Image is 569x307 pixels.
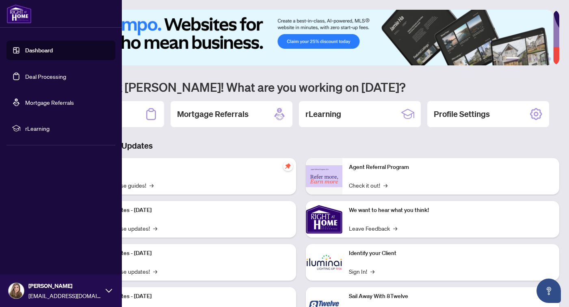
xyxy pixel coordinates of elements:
h2: rLearning [305,108,341,120]
span: → [153,224,157,233]
button: 5 [541,57,545,61]
button: Open asap [537,279,561,303]
img: We want to hear what you think! [306,201,342,238]
span: [PERSON_NAME] [28,281,102,290]
a: Dashboard [25,47,53,54]
span: → [153,267,157,276]
h2: Profile Settings [434,108,490,120]
button: 1 [506,57,519,61]
button: 2 [522,57,525,61]
span: [EMAIL_ADDRESS][DOMAIN_NAME] [28,291,102,300]
span: pushpin [283,161,293,171]
p: Platform Updates - [DATE] [85,292,290,301]
img: Agent Referral Program [306,165,342,188]
button: 3 [528,57,532,61]
p: Platform Updates - [DATE] [85,206,290,215]
span: → [393,224,397,233]
a: Deal Processing [25,73,66,80]
p: We want to hear what you think! [349,206,553,215]
h1: Welcome back [PERSON_NAME]! What are you working on [DATE]? [42,79,559,95]
p: Platform Updates - [DATE] [85,249,290,258]
a: Leave Feedback→ [349,224,397,233]
h3: Brokerage & Industry Updates [42,140,559,151]
a: Sign In!→ [349,267,374,276]
a: Check it out!→ [349,181,387,190]
img: Slide 0 [42,10,553,65]
img: Identify your Client [306,244,342,281]
button: 4 [535,57,538,61]
img: Profile Icon [9,283,24,298]
button: 6 [548,57,551,61]
h2: Mortgage Referrals [177,108,249,120]
span: → [383,181,387,190]
span: → [149,181,154,190]
p: Identify your Client [349,249,553,258]
a: Mortgage Referrals [25,99,74,106]
p: Agent Referral Program [349,163,553,172]
p: Sail Away With 8Twelve [349,292,553,301]
img: logo [6,4,32,24]
span: rLearning [25,124,110,133]
span: → [370,267,374,276]
p: Self-Help [85,163,290,172]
